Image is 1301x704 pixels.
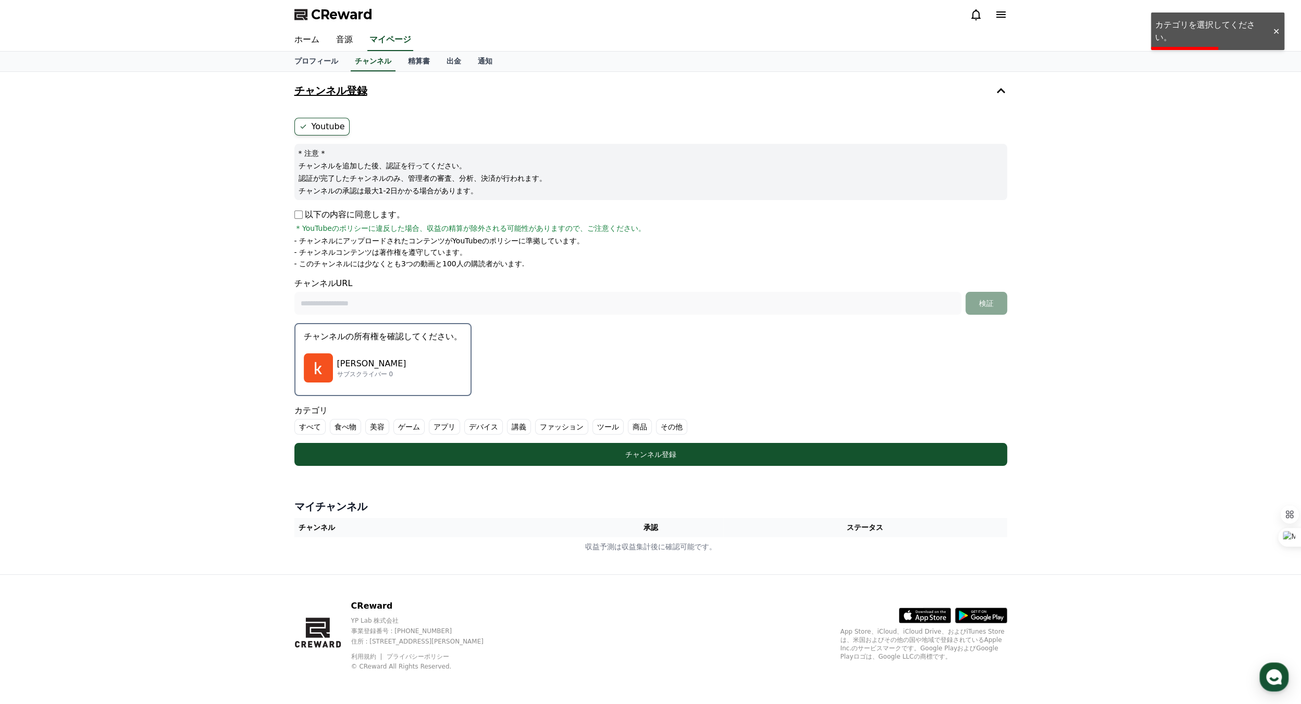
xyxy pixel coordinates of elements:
a: チャンネル [351,52,395,71]
a: Messages [69,330,134,356]
a: 出金 [438,52,469,71]
h4: マイチャンネル [294,499,1007,514]
p: 認証が完了したチャンネルのみ、管理者の審査、分析、決済が行われます。 [299,173,1003,183]
label: 講義 [507,419,531,435]
div: チャンネルURL [294,277,1007,315]
th: チャンネル [294,518,578,537]
h4: チャンネル登録 [294,85,367,96]
a: Home [3,330,69,356]
label: アプリ [429,419,460,435]
a: CReward [294,6,373,23]
a: Settings [134,330,200,356]
p: - チャンネルコンテンツは著作権を遵守しています。 [294,247,467,257]
p: 以下の内容に同意します。 [294,208,405,221]
span: Settings [154,346,180,354]
label: ツール [592,419,624,435]
p: チャンネルを追加した後、認証を行ってください。 [299,160,1003,171]
a: 精算書 [400,52,438,71]
a: ホーム [286,29,328,51]
a: 利用規約 [351,653,383,660]
label: その他 [656,419,687,435]
th: 承認 [578,518,723,537]
th: ステータス [723,518,1007,537]
img: k sasaki [304,353,333,382]
a: マイページ [367,29,413,51]
label: デバイス [464,419,503,435]
p: © CReward All Rights Reserved. [351,662,501,671]
label: 食べ物 [330,419,361,435]
button: チャンネル登録 [294,443,1007,466]
a: プライバシーポリシー [387,653,449,660]
div: 検証 [970,298,1003,308]
label: ゲーム [393,419,425,435]
p: CReward [351,600,501,612]
p: チャンネルの承認は最大1-2日かかる場合があります。 [299,186,1003,196]
label: Youtube [294,118,350,135]
div: チャンネル登録 [315,449,986,460]
label: 商品 [628,419,652,435]
p: - このチャンネルには少なくとも3つの動画と100人の購読者がいます. [294,258,525,269]
a: 通知 [469,52,501,71]
p: - チャンネルにアップロードされたコンテンツがYouTubeのポリシーに準拠しています。 [294,236,584,246]
button: 検証 [965,292,1007,315]
p: YP Lab 株式会社 [351,616,501,625]
button: チャンネル登録 [290,76,1011,105]
button: チャンネルの所有権を確認してください。 k sasaki [PERSON_NAME] サブスクライバー 0 [294,323,472,396]
p: サブスクライバー 0 [337,370,406,378]
div: カテゴリ [294,404,1007,435]
p: [PERSON_NAME] [337,357,406,370]
label: すべて [294,419,326,435]
p: 住所 : [STREET_ADDRESS][PERSON_NAME] [351,637,501,646]
a: 音源 [328,29,361,51]
p: App Store、iCloud、iCloud Drive、およびiTunes Storeは、米国およびその他の国や地域で登録されているApple Inc.のサービスマークです。Google P... [840,627,1007,661]
span: Messages [86,347,117,355]
span: Home [27,346,45,354]
td: 収益予測は収益集計後に確認可能です。 [294,537,1007,557]
label: ファッション [535,419,588,435]
label: 美容 [365,419,389,435]
span: * YouTubeのポリシーに違反した場合、収益の精算が除外される可能性がありますので、ご注意ください。 [296,223,646,233]
p: 事業登録番号 : [PHONE_NUMBER] [351,627,501,635]
span: CReward [311,6,373,23]
p: チャンネルの所有権を確認してください。 [304,330,462,343]
a: プロフィール [286,52,346,71]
